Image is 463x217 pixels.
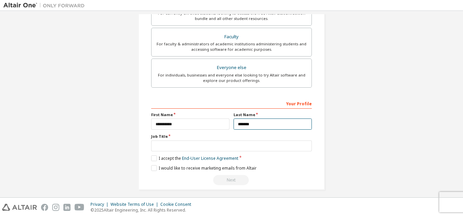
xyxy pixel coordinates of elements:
[160,202,195,207] div: Cookie Consent
[156,63,307,72] div: Everyone else
[156,72,307,83] div: For individuals, businesses and everyone else looking to try Altair software and explore our prod...
[151,98,312,109] div: Your Profile
[151,155,238,161] label: I accept the
[75,204,84,211] img: youtube.svg
[182,155,238,161] a: End-User License Agreement
[156,10,307,21] div: For currently enrolled students looking to access the free Altair Student Edition bundle and all ...
[151,175,312,185] div: Read and acccept EULA to continue
[90,207,195,213] p: © 2025 Altair Engineering, Inc. All Rights Reserved.
[52,204,59,211] img: instagram.svg
[151,112,229,117] label: First Name
[151,134,312,139] label: Job Title
[234,112,312,117] label: Last Name
[41,204,48,211] img: facebook.svg
[90,202,110,207] div: Privacy
[2,204,37,211] img: altair_logo.svg
[3,2,88,9] img: Altair One
[156,32,307,42] div: Faculty
[151,165,257,171] label: I would like to receive marketing emails from Altair
[156,41,307,52] div: For faculty & administrators of academic institutions administering students and accessing softwa...
[110,202,160,207] div: Website Terms of Use
[63,204,71,211] img: linkedin.svg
